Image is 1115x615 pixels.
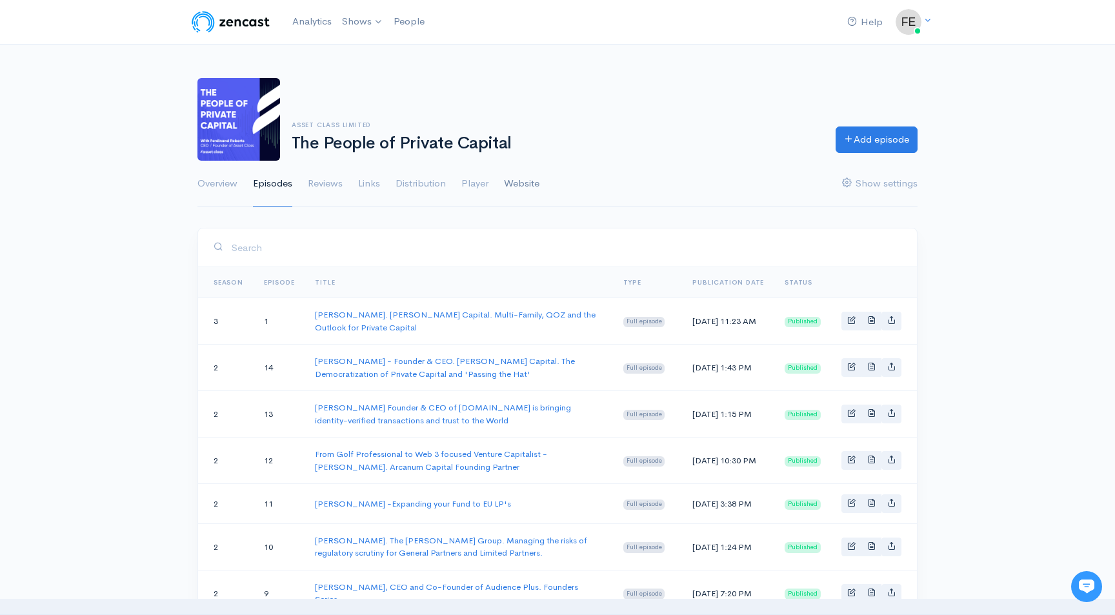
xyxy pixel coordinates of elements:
[682,391,774,438] td: [DATE] 1:15 PM
[841,584,901,603] div: Basic example
[785,499,821,510] span: Published
[785,410,821,420] span: Published
[836,126,918,153] a: Add episode
[254,391,305,438] td: 13
[287,8,337,35] a: Analytics
[692,278,764,287] a: Publication date
[682,438,774,484] td: [DATE] 10:30 PM
[315,581,578,605] a: [PERSON_NAME], CEO and Co-Founder of Audience Plus. Founders Series:
[785,278,812,287] span: Status
[841,451,901,470] div: Basic example
[83,179,155,189] span: New conversation
[623,589,665,599] span: Full episode
[682,484,774,524] td: [DATE] 3:38 PM
[292,121,820,128] h6: Asset Class Limited
[623,278,641,287] a: Type
[198,391,254,438] td: 2
[37,243,230,268] input: Search articles
[682,345,774,391] td: [DATE] 1:43 PM
[315,309,596,333] a: [PERSON_NAME]. [PERSON_NAME] Capital. Multi-Family, QOZ and the Outlook for Private Capital
[842,8,888,36] a: Help
[198,298,254,345] td: 3
[623,499,665,510] span: Full episode
[1071,571,1102,602] iframe: gist-messenger-bubble-iframe
[623,363,665,374] span: Full episode
[197,161,237,207] a: Overview
[682,523,774,570] td: [DATE] 1:24 PM
[785,363,821,374] span: Published
[253,161,292,207] a: Episodes
[190,9,272,35] img: ZenCast Logo
[17,221,241,237] p: Find an answer quickly
[841,494,901,513] div: Basic example
[785,589,821,599] span: Published
[254,523,305,570] td: 10
[254,345,305,391] td: 14
[198,523,254,570] td: 2
[19,63,239,83] h1: Hi 👋
[198,484,254,524] td: 2
[198,438,254,484] td: 2
[198,345,254,391] td: 2
[841,405,901,423] div: Basic example
[623,410,665,420] span: Full episode
[623,456,665,467] span: Full episode
[20,171,238,197] button: New conversation
[388,8,430,35] a: People
[214,278,243,287] a: Season
[19,86,239,148] h2: Just let us know if you need anything and we'll be happy to help! 🙂
[254,484,305,524] td: 11
[264,278,295,287] a: Episode
[841,358,901,377] div: Basic example
[682,298,774,345] td: [DATE] 11:23 AM
[841,312,901,330] div: Basic example
[231,234,901,261] input: Search
[337,8,388,36] a: Shows
[315,356,575,379] a: [PERSON_NAME] - Founder & CEO. [PERSON_NAME] Capital. The Democratization of Private Capital and ...
[308,161,343,207] a: Reviews
[292,134,820,153] h1: The People of Private Capital
[254,298,305,345] td: 1
[896,9,921,35] img: ...
[841,538,901,556] div: Basic example
[396,161,446,207] a: Distribution
[315,535,587,559] a: [PERSON_NAME]. The [PERSON_NAME] Group. Managing the risks of regulatory scrutiny for General Par...
[785,317,821,327] span: Published
[623,317,665,327] span: Full episode
[315,449,547,472] a: From Golf Professional to Web 3 focused Venture Capitalist - [PERSON_NAME]. Arcanum Capital Found...
[842,161,918,207] a: Show settings
[785,542,821,552] span: Published
[315,498,511,509] a: [PERSON_NAME] -Expanding your Fund to EU LP's
[504,161,539,207] a: Website
[315,402,571,426] a: [PERSON_NAME] Founder & CEO of [DOMAIN_NAME] is bringing identity-verified transactions and trust...
[315,278,335,287] a: Title
[623,542,665,552] span: Full episode
[254,438,305,484] td: 12
[358,161,380,207] a: Links
[785,456,821,467] span: Published
[461,161,488,207] a: Player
